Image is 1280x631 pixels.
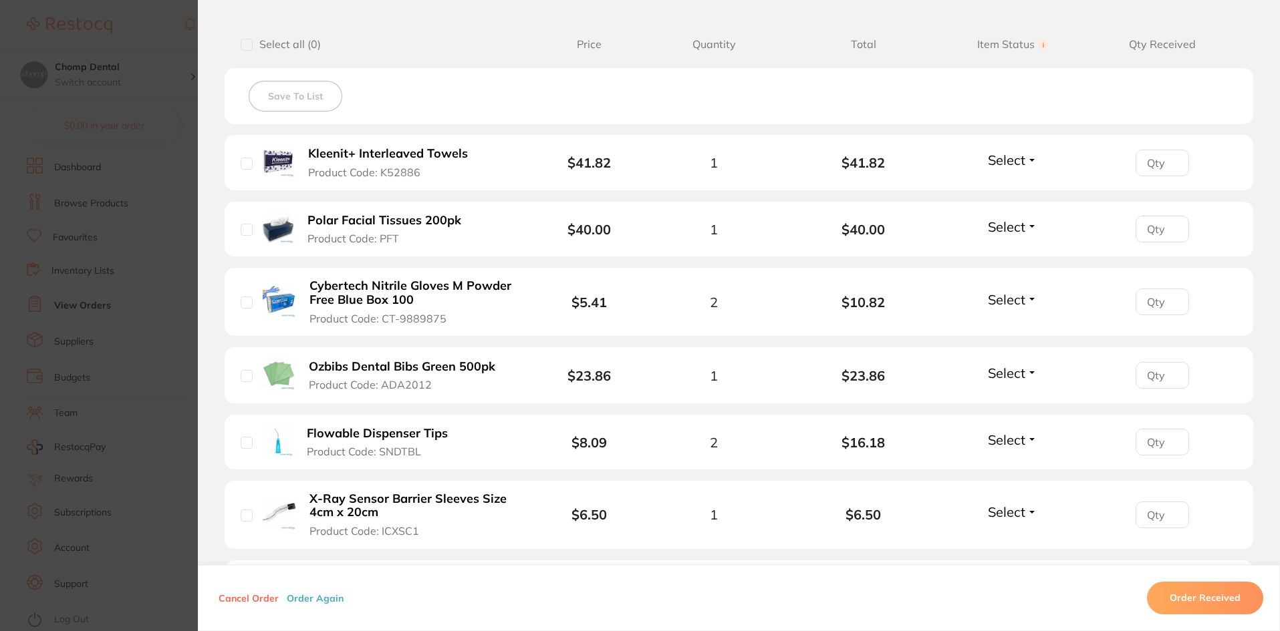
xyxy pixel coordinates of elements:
b: $23.86 [567,367,611,384]
span: 2 [710,435,718,450]
span: Select [988,431,1025,448]
input: Qty [1136,429,1189,455]
input: Qty [1136,501,1189,528]
b: $16.18 [789,435,938,450]
button: Save To List [249,81,342,112]
input: Qty [1136,362,1189,389]
b: Flowable Dispenser Tips [307,427,448,441]
span: Select [988,503,1025,520]
span: Product Code: CT-9889875 [309,312,446,325]
b: $5.41 [571,294,607,310]
button: Order Again [283,592,348,604]
span: 1 [710,155,718,170]
button: X-Ray Sensor Barrier Sleeves Size 4cm x 20cm Product Code: ICXSC1 [305,491,520,538]
button: Select [984,152,1041,168]
input: Qty [1136,216,1189,242]
span: Select [988,365,1025,381]
span: Select [988,218,1025,235]
span: Total [789,38,938,51]
input: Qty [1136,288,1189,315]
button: Cybertech Nitrile Gloves M Powder Free Blue Box 100 Product Code: CT-9889875 [305,278,520,325]
img: Flowable Dispenser Tips [263,425,293,455]
button: Order Received [1147,582,1263,614]
button: Flowable Dispenser Tips Product Code: SNDTBL [303,426,465,459]
span: Select [988,152,1025,168]
img: Kleenit+ Interleaved Towels [263,146,294,177]
span: Product Code: K52886 [308,166,420,178]
button: Polar Facial Tissues 200pk Product Code: PFT [303,213,477,246]
span: Price [539,38,639,51]
button: Select [984,431,1041,448]
span: Qty Received [1087,38,1237,51]
b: Ozbibs Dental Bibs Green 500pk [309,360,495,374]
span: 1 [710,222,718,237]
b: $23.86 [789,368,938,383]
span: 1 [710,368,718,383]
button: Cancel Order [215,592,283,604]
span: Product Code: PFT [307,232,399,244]
span: 1 [710,507,718,522]
span: Product Code: ICXSC1 [309,525,419,537]
span: Item Status [938,38,1088,51]
img: X-Ray Sensor Barrier Sleeves Size 4cm x 20cm [263,497,295,530]
b: Kleenit+ Interleaved Towels [308,147,468,161]
span: Quantity [639,38,789,51]
span: 2 [710,294,718,310]
button: Select [984,218,1041,235]
span: Product Code: ADA2012 [309,379,432,391]
b: $6.50 [571,506,607,523]
b: $40.00 [567,221,611,238]
span: Product Code: SNDTBL [307,445,421,457]
span: Select [988,291,1025,308]
button: Select [984,291,1041,308]
b: Cybertech Nitrile Gloves M Powder Free Blue Box 100 [309,279,516,306]
b: $10.82 [789,294,938,310]
b: $41.82 [567,154,611,171]
img: Cybertech Nitrile Gloves M Powder Free Blue Box 100 [263,284,295,317]
input: Qty [1136,150,1189,176]
button: Kleenit+ Interleaved Towels Product Code: K52886 [304,146,483,179]
img: Ozbibs Dental Bibs Green 500pk [263,358,295,390]
span: Select all ( 0 ) [253,38,321,51]
b: $41.82 [789,155,938,170]
b: $6.50 [789,507,938,522]
button: Select [984,503,1041,520]
b: $8.09 [571,434,607,451]
b: X-Ray Sensor Barrier Sleeves Size 4cm x 20cm [309,492,516,519]
img: Polar Facial Tissues 200pk [263,212,293,243]
button: Select [984,365,1041,381]
b: $40.00 [789,222,938,237]
button: Ozbibs Dental Bibs Green 500pk Product Code: ADA2012 [305,359,510,392]
b: Polar Facial Tissues 200pk [307,214,461,228]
